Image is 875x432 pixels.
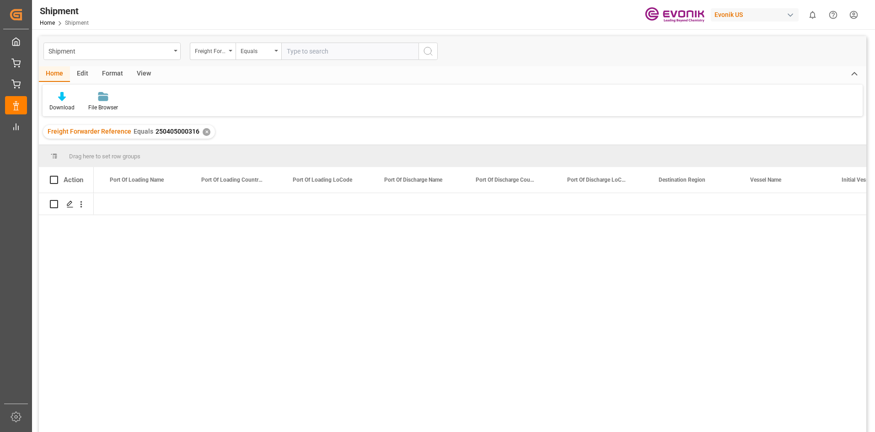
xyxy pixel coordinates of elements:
[130,66,158,82] div: View
[43,43,181,60] button: open menu
[236,43,281,60] button: open menu
[95,66,130,82] div: Format
[190,43,236,60] button: open menu
[40,20,55,26] a: Home
[70,66,95,82] div: Edit
[823,5,843,25] button: Help Center
[49,103,75,112] div: Download
[711,6,802,23] button: Evonik US
[293,177,352,183] span: Port Of Loading LoCode
[711,8,799,22] div: Evonik US
[281,43,419,60] input: Type to search
[203,128,210,136] div: ✕
[195,45,226,55] div: Freight Forwarder Reference
[40,4,89,18] div: Shipment
[659,177,705,183] span: Destination Region
[110,177,164,183] span: Port Of Loading Name
[64,176,83,184] div: Action
[384,177,442,183] span: Port Of Discharge Name
[48,45,171,56] div: Shipment
[69,153,140,160] span: Drag here to set row groups
[201,177,263,183] span: Port Of Loading Country Code
[802,5,823,25] button: show 0 new notifications
[645,7,704,23] img: Evonik-brand-mark-Deep-Purple-RGB.jpeg_1700498283.jpeg
[48,128,131,135] span: Freight Forwarder Reference
[750,177,781,183] span: Vessel Name
[39,193,94,215] div: Press SPACE to select this row.
[39,66,70,82] div: Home
[241,45,272,55] div: Equals
[476,177,537,183] span: Port Of Discharge Country Code
[567,177,628,183] span: Port Of Discharge LoCode
[156,128,199,135] span: 250405000316
[134,128,153,135] span: Equals
[419,43,438,60] button: search button
[88,103,118,112] div: File Browser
